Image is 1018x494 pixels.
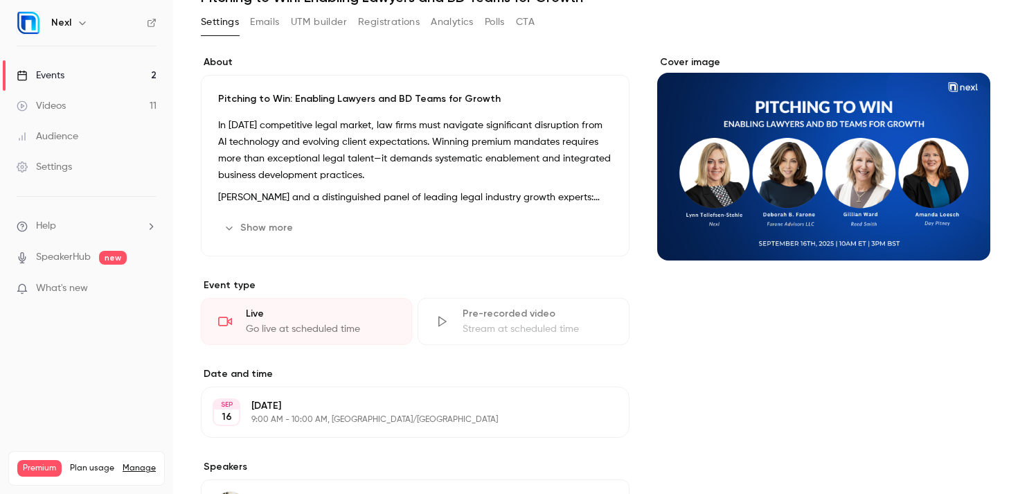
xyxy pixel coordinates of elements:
a: Manage [123,463,156,474]
p: Event type [201,279,629,292]
button: Registrations [358,11,420,33]
img: Nexl [17,12,39,34]
span: What's new [36,281,88,296]
button: Emails [250,11,279,33]
button: Show more [218,217,301,239]
div: Stream at scheduled time [463,322,611,336]
div: LiveGo live at scheduled time [201,298,412,345]
p: 9:00 AM - 10:00 AM, [GEOGRAPHIC_DATA]/[GEOGRAPHIC_DATA] [251,414,556,425]
button: Settings [201,11,239,33]
div: Events [17,69,64,82]
span: Premium [17,460,62,477]
div: Live [246,307,395,321]
label: Date and time [201,367,629,381]
div: SEP [214,400,239,409]
p: [DATE] [251,399,556,413]
div: Go live at scheduled time [246,322,395,336]
div: Pre-recorded video [463,307,611,321]
span: Plan usage [70,463,114,474]
h6: Nexl [51,16,71,30]
button: Analytics [431,11,474,33]
a: SpeakerHub [36,250,91,265]
button: CTA [516,11,535,33]
p: [PERSON_NAME] and a distinguished panel of leading legal industry growth experts: [PERSON_NAME], ... [218,189,612,206]
label: About [201,55,629,69]
p: 16 [222,410,232,424]
div: Videos [17,99,66,113]
div: Pre-recorded videoStream at scheduled time [418,298,629,345]
div: Settings [17,160,72,174]
p: Pitching to Win: Enabling Lawyers and BD Teams for Growth [218,92,612,106]
span: Help [36,219,56,233]
span: new [99,251,127,265]
button: UTM builder [291,11,347,33]
li: help-dropdown-opener [17,219,157,233]
label: Cover image [657,55,990,69]
label: Speakers [201,460,629,474]
button: Polls [485,11,505,33]
section: Cover image [657,55,990,261]
div: Audience [17,130,78,143]
p: In [DATE] competitive legal market, law firms must navigate significant disruption from AI techno... [218,117,612,184]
